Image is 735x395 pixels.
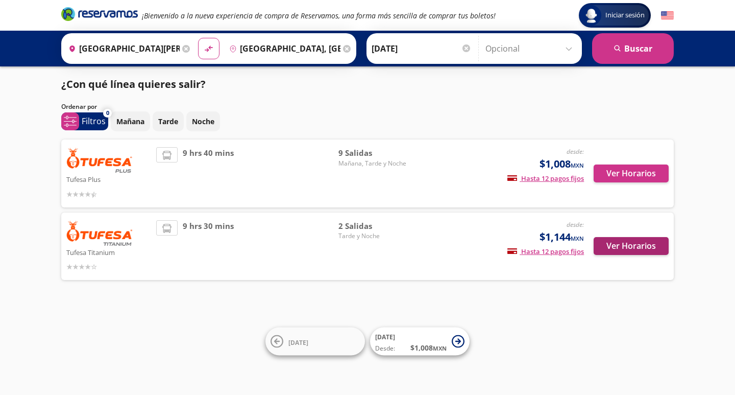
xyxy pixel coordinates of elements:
span: Desde: [375,344,395,353]
span: 2 Salidas [338,220,410,232]
span: 0 [106,109,109,118]
p: Tarde [158,116,178,127]
p: Tufesa Titanium [66,246,151,258]
span: [DATE] [288,338,308,346]
span: [DATE] [375,333,395,341]
span: 9 Salidas [338,147,410,159]
button: Ver Horarios [594,165,669,182]
p: Ordenar por [61,102,97,111]
span: Hasta 12 pagos fijos [507,174,584,183]
p: ¿Con qué línea quieres salir? [61,77,206,92]
i: Brand Logo [61,6,138,21]
small: MXN [571,161,584,169]
span: Iniciar sesión [601,10,649,20]
span: Tarde y Noche [338,231,410,241]
p: Tufesa Plus [66,173,151,185]
em: desde: [567,220,584,229]
input: Opcional [485,36,577,61]
button: Noche [186,111,220,131]
img: Tufesa Titanium [66,220,133,246]
span: Hasta 12 pagos fijos [507,247,584,256]
button: [DATE]Desde:$1,008MXN [370,328,470,356]
small: MXN [433,344,447,352]
small: MXN [571,235,584,242]
input: Buscar Destino [225,36,340,61]
button: Buscar [592,33,674,64]
button: Mañana [111,111,150,131]
img: Tufesa Plus [66,147,133,173]
span: 9 hrs 30 mins [183,220,234,273]
p: Noche [192,116,214,127]
span: 9 hrs 40 mins [183,147,234,200]
button: Ver Horarios [594,237,669,255]
p: Filtros [82,115,106,127]
em: ¡Bienvenido a la nueva experiencia de compra de Reservamos, una forma más sencilla de comprar tus... [142,11,496,20]
span: $1,008 [540,156,584,172]
button: [DATE] [265,328,365,356]
input: Buscar Origen [64,36,180,61]
button: English [661,9,674,22]
span: Mañana, Tarde y Noche [338,159,410,168]
span: $ 1,008 [410,342,447,353]
input: Elegir Fecha [372,36,472,61]
p: Mañana [116,116,144,127]
span: $1,144 [540,229,584,245]
button: 0Filtros [61,112,108,130]
a: Brand Logo [61,6,138,25]
button: Tarde [153,111,184,131]
em: desde: [567,147,584,156]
